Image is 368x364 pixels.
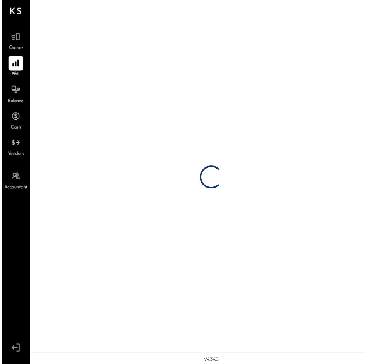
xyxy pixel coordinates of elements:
a: Cash [0,110,27,133]
span: P&L [9,72,18,79]
a: Vendors [0,137,27,160]
span: Balance [5,99,22,106]
a: Balance [0,84,27,106]
a: Accountant [0,171,27,194]
span: Queue [7,45,21,52]
span: Accountant [2,187,26,194]
span: Cash [9,126,19,133]
a: P&L [0,57,27,79]
a: Queue [0,30,27,52]
span: Vendors [5,153,22,160]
